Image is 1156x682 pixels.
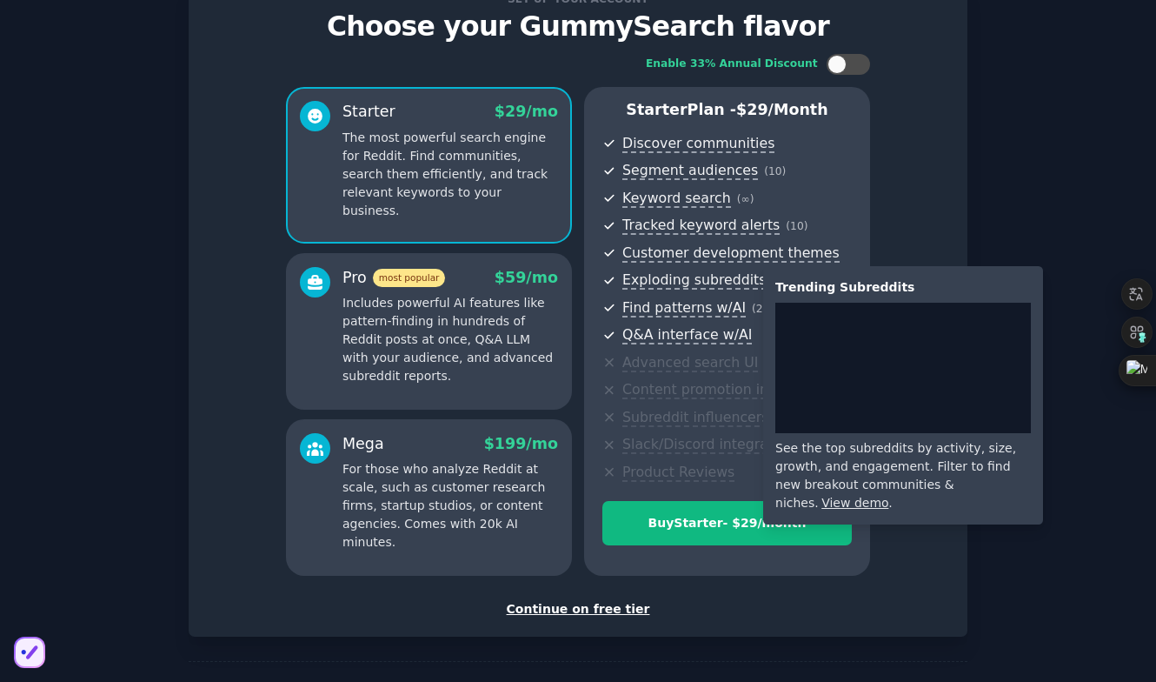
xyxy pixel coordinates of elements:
iframe: YouTube video player [775,303,1031,433]
span: Exploding subreddits [622,271,766,290]
span: Segment audiences [622,162,758,180]
span: Discover communities [622,135,774,153]
span: most popular [373,269,446,287]
span: Subreddit influencers [622,409,768,427]
span: ( 10 ) [764,165,786,177]
div: See the top subreddits by activity, size, growth, and engagement. Filter to find new breakout com... [775,439,1031,512]
span: Tracked keyword alerts [622,217,780,235]
span: Product Reviews [622,464,734,482]
div: Trending Subreddits [775,278,1031,297]
a: View demo [821,496,888,510]
div: Continue on free tier [207,600,949,618]
div: Mega [342,433,384,455]
span: $ 199 /mo [484,435,558,452]
span: $ 29 /mo [495,103,558,120]
p: Starter Plan - [602,99,852,121]
p: Choose your GummySearch flavor [207,11,949,42]
span: Content promotion insights [622,381,809,399]
span: Find patterns w/AI [622,299,746,318]
span: Customer development themes [622,244,840,263]
p: Includes powerful AI features like pattern-finding in hundreds of Reddit posts at once, Q&A LLM w... [342,294,558,385]
span: Slack/Discord integration [622,436,794,454]
span: ( ∞ ) [737,193,754,205]
span: $ 29 /month [736,101,828,118]
span: $ 59 /mo [495,269,558,286]
div: Buy Starter - $ 29 /month [603,514,851,532]
button: BuyStarter- $29/month [602,501,852,545]
p: The most powerful search engine for Reddit. Find communities, search them efficiently, and track ... [342,129,558,220]
span: Q&A interface w/AI [622,326,752,344]
div: Enable 33% Annual Discount [646,57,818,72]
span: Advanced search UI [622,354,758,372]
p: For those who analyze Reddit at scale, such as customer research firms, startup studios, or conte... [342,460,558,552]
div: Pro [342,267,445,289]
div: Starter [342,101,395,123]
span: Keyword search [622,190,731,208]
span: ( 10 ) [786,220,807,232]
